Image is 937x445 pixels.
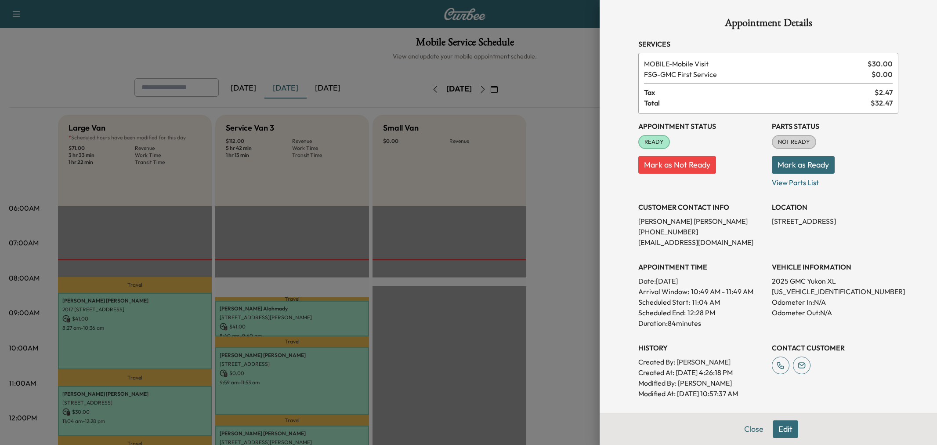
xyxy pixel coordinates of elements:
h3: CUSTOMER CONTACT INFO [638,202,765,212]
h3: LOCATION [772,202,898,212]
span: GMC First Service [644,69,868,80]
button: Close [738,420,769,438]
span: $ 2.47 [875,87,893,98]
p: 12:28 PM [687,307,715,318]
p: Modified At : [DATE] 10:57:37 AM [638,388,765,399]
p: Created By : [PERSON_NAME] [638,357,765,367]
p: Modified By : [PERSON_NAME] [638,378,765,388]
span: READY [639,138,669,146]
p: Scheduled End: [638,307,686,318]
h1: Appointment Details [638,18,898,32]
p: 11:04 AM [692,297,720,307]
h3: Appointment Status [638,121,765,131]
span: Tax [644,87,875,98]
span: 10:49 AM - 11:49 AM [691,286,753,297]
h3: Parts Status [772,121,898,131]
p: Odometer Out: N/A [772,307,898,318]
p: [PERSON_NAME] [PERSON_NAME] [638,216,765,226]
p: 2025 GMC Yukon XL [772,276,898,286]
button: Mark as Not Ready [638,156,716,174]
p: [STREET_ADDRESS] [772,216,898,226]
p: Duration: 84 minutes [638,318,765,328]
p: Scheduled Start: [638,297,690,307]
span: $ 30.00 [868,58,893,69]
h3: VEHICLE INFORMATION [772,262,898,272]
span: NOT READY [773,138,815,146]
button: Mark as Ready [772,156,835,174]
span: Total [644,98,871,108]
button: Edit [773,420,798,438]
h3: Services [638,39,898,49]
p: [US_VEHICLE_IDENTIFICATION_NUMBER] [772,286,898,297]
p: Date: [DATE] [638,276,765,286]
p: [EMAIL_ADDRESS][DOMAIN_NAME] [638,237,765,248]
p: Arrival Window: [638,286,765,297]
h3: History [638,343,765,353]
p: Created At : [DATE] 4:26:18 PM [638,367,765,378]
span: $ 32.47 [871,98,893,108]
p: View Parts List [772,174,898,188]
span: $ 0.00 [872,69,893,80]
p: [PHONE_NUMBER] [638,226,765,237]
h3: CONTACT CUSTOMER [772,343,898,353]
p: Odometer In: N/A [772,297,898,307]
h3: APPOINTMENT TIME [638,262,765,272]
span: Mobile Visit [644,58,864,69]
